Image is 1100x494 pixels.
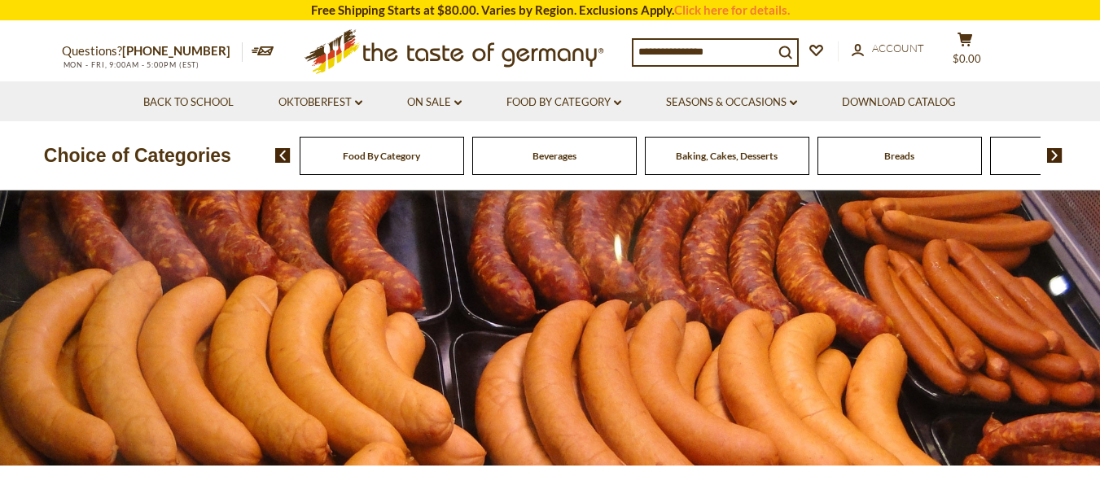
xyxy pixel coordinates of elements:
a: Seasons & Occasions [666,94,797,111]
a: Food By Category [506,94,621,111]
span: MON - FRI, 9:00AM - 5:00PM (EST) [62,60,200,69]
a: Account [852,40,924,58]
img: previous arrow [275,148,291,163]
p: Questions? [62,41,243,62]
a: Breads [884,150,914,162]
a: Oktoberfest [278,94,362,111]
img: next arrow [1047,148,1063,163]
a: Beverages [532,150,576,162]
a: Back to School [143,94,234,111]
a: On Sale [407,94,462,111]
a: Food By Category [343,150,420,162]
span: Account [872,42,924,55]
a: [PHONE_NUMBER] [122,43,230,58]
button: $0.00 [941,32,990,72]
a: Baking, Cakes, Desserts [676,150,778,162]
a: Download Catalog [842,94,956,111]
a: Click here for details. [674,2,790,17]
span: $0.00 [953,52,981,65]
